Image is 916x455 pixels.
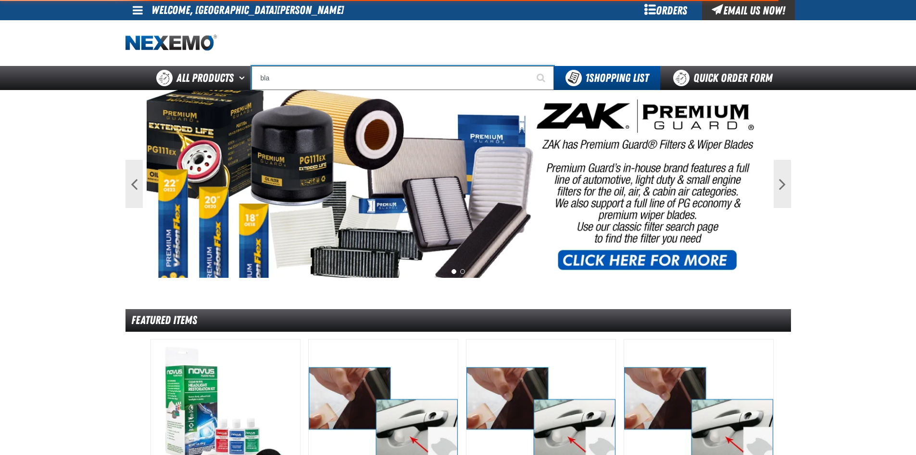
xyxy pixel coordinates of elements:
[236,66,251,90] button: Open All Products pages
[452,269,456,274] button: 1 of 2
[147,90,770,278] img: PG Filters & Wipers
[125,35,217,52] img: Nexemo logo
[660,66,791,90] a: Quick Order Form
[125,309,791,332] div: Featured Items
[460,269,465,274] button: 2 of 2
[585,71,649,85] span: Shopping List
[176,69,234,87] span: All Products
[585,71,589,85] strong: 1
[774,160,791,208] button: Next
[251,66,554,90] input: Search
[125,160,143,208] button: Previous
[530,66,554,90] button: Start Searching
[554,66,660,90] button: You have 1 Shopping List. Open to view details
